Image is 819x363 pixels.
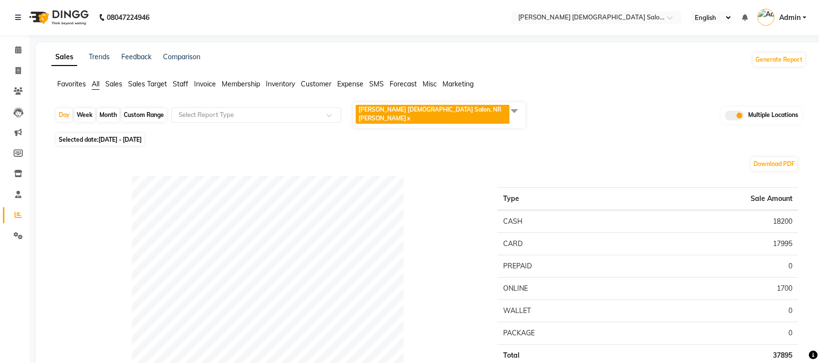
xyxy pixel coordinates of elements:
td: 1700 [632,277,798,299]
a: Comparison [163,52,200,61]
button: Download PDF [751,157,797,171]
td: CARD [497,232,632,255]
td: ONLINE [497,277,632,299]
td: 0 [632,255,798,277]
span: Sales [105,80,122,88]
span: Membership [222,80,260,88]
td: 0 [632,322,798,344]
span: Expense [337,80,363,88]
td: 18200 [632,210,798,233]
th: Sale Amount [632,187,798,210]
td: PREPAID [497,255,632,277]
a: x [406,115,410,122]
img: logo [25,4,91,31]
span: SMS [369,80,384,88]
td: CASH [497,210,632,233]
div: Month [97,108,119,122]
span: [PERSON_NAME] [DEMOGRAPHIC_DATA] Salon, NR [PERSON_NAME] [359,106,501,122]
span: All [92,80,99,88]
span: Forecast [390,80,417,88]
span: Favorites [57,80,86,88]
div: Custom Range [121,108,166,122]
span: [DATE] - [DATE] [98,136,142,143]
div: Day [56,108,72,122]
span: Misc [423,80,437,88]
a: Trends [89,52,110,61]
span: Inventory [266,80,295,88]
td: 0 [632,299,798,322]
span: Marketing [442,80,474,88]
img: Admin [757,9,774,26]
span: Invoice [194,80,216,88]
b: 08047224946 [107,4,149,31]
a: Sales [51,49,77,66]
span: Multiple Locations [748,111,798,120]
span: Admin [779,13,801,23]
span: Customer [301,80,331,88]
button: Generate Report [753,53,805,66]
span: Sales Target [128,80,167,88]
span: Selected date: [56,133,144,146]
th: Type [497,187,632,210]
a: Feedback [121,52,151,61]
td: 17995 [632,232,798,255]
div: Week [74,108,95,122]
span: Staff [173,80,188,88]
td: WALLET [497,299,632,322]
td: PACKAGE [497,322,632,344]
